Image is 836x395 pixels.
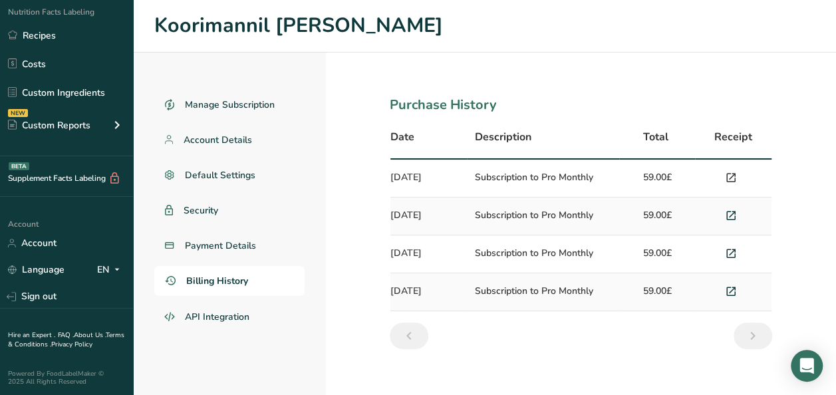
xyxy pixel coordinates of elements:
[390,323,428,349] a: Previous
[734,323,772,349] a: Next
[619,235,696,273] td: 59.00£
[467,273,619,311] td: Subscription to Pro Monthly
[185,239,256,253] span: Payment Details
[185,168,255,182] span: Default Settings
[791,350,823,382] div: Open Intercom Messenger
[619,160,696,197] td: 59.00£
[154,125,305,155] a: Account Details
[390,273,467,311] td: [DATE]
[8,330,124,349] a: Terms & Conditions .
[186,274,248,288] span: Billing History
[58,330,74,340] a: FAQ .
[390,129,414,145] span: Date
[154,160,305,190] a: Default Settings
[475,129,531,145] span: Description
[185,98,275,112] span: Manage Subscription
[619,273,696,311] td: 59.00£
[51,340,92,349] a: Privacy Policy
[467,160,619,197] td: Subscription to Pro Monthly
[154,196,305,225] a: Security
[467,235,619,273] td: Subscription to Pro Monthly
[154,90,305,120] a: Manage Subscription
[390,235,467,273] td: [DATE]
[8,370,125,386] div: Powered By FoodLabelMaker © 2025 All Rights Reserved
[390,197,467,235] td: [DATE]
[184,133,252,147] span: Account Details
[185,310,249,324] span: API Integration
[184,203,218,217] span: Security
[467,197,619,235] td: Subscription to Pro Monthly
[9,162,29,170] div: BETA
[714,129,752,145] span: Receipt
[390,160,467,197] td: [DATE]
[154,231,305,261] a: Payment Details
[643,129,668,145] span: Total
[619,197,696,235] td: 59.00£
[154,301,305,333] a: API Integration
[8,258,65,281] a: Language
[154,11,815,41] h1: Koorimannil [PERSON_NAME]
[97,262,125,278] div: EN
[8,330,55,340] a: Hire an Expert .
[390,95,772,115] div: Purchase History
[154,266,305,296] a: Billing History
[74,330,106,340] a: About Us .
[8,109,28,117] div: NEW
[8,118,90,132] div: Custom Reports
